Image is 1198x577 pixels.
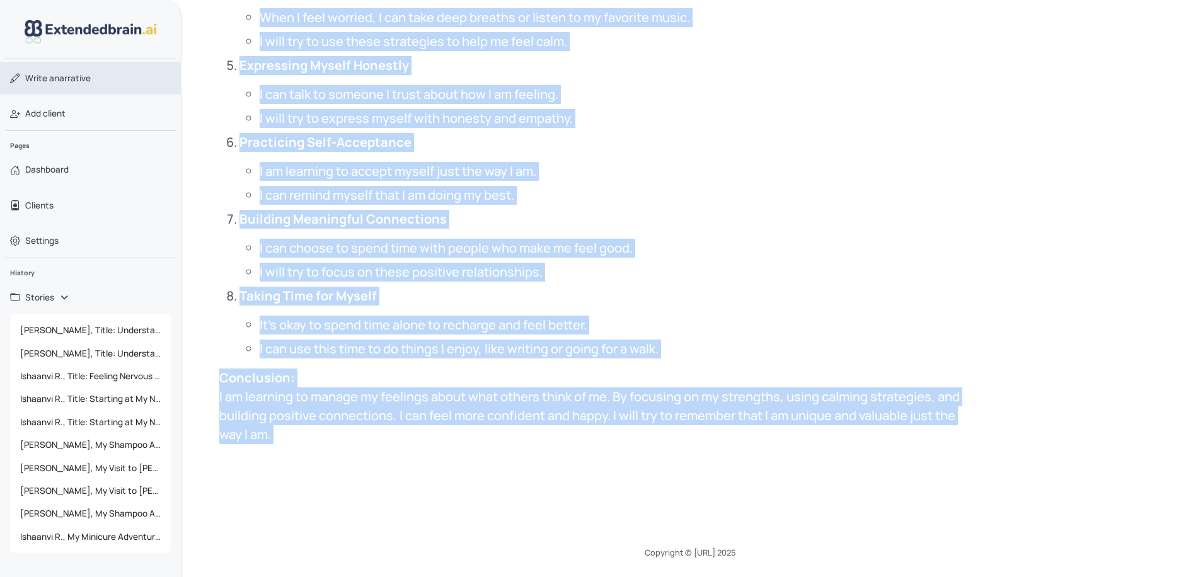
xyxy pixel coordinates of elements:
span: narrative [25,72,91,84]
img: logo [25,20,157,43]
span: [PERSON_NAME], My Shampoo Adventure at [PERSON_NAME] [15,502,166,525]
strong: Building Meaningful Connections [239,210,447,227]
span: Dashboard [25,163,69,176]
span: [PERSON_NAME], My Visit to [PERSON_NAME] for a Detangling Service [15,479,166,502]
a: [PERSON_NAME], My Visit to [PERSON_NAME] for a Detangling Service [10,457,171,479]
span: Settings [25,234,59,247]
a: Ishaanvi R., Title: Starting at My New School [10,387,171,410]
a: Ishaanvi R., Title: Starting at My New School [10,411,171,433]
li: I am learning to accept myself just the way I am. [260,162,961,181]
li: I will try to use these strategies to help me feel calm. [260,32,961,51]
span: Ishaanvi R., Title: Starting at My New School [15,411,166,433]
a: [PERSON_NAME], My Shampoo Adventure at [PERSON_NAME] [10,502,171,525]
span: Write a [25,72,54,84]
strong: Practicing Self-Acceptance [239,134,412,151]
span: [PERSON_NAME], My Shampoo Adventure at [PERSON_NAME] [15,433,166,456]
li: When I feel worried, I can take deep breaths or listen to my favorite music. [260,8,961,27]
a: [PERSON_NAME], Title: Understanding My Feelings About What Others Think [10,342,171,365]
span: Stories [25,291,54,304]
a: Ishaanvi R., Title: Feeling Nervous Before My Presentation [10,365,171,387]
strong: Taking Time for Myself [239,287,377,304]
a: Ishaanvi R., My Minicure Adventure at [PERSON_NAME] [10,525,171,548]
a: [PERSON_NAME], Title: Understanding My Feelings About What Others Think [10,319,171,341]
span: Ishaanvi R., My Minicure Adventure at [PERSON_NAME] [15,525,166,548]
li: I will try to express myself with honesty and empathy. [260,109,961,128]
li: I can remind myself that I am doing my best. [260,186,961,205]
span: Copyright © [URL] 2025 [645,547,735,558]
span: [PERSON_NAME], My Visit to [PERSON_NAME] for a Detangling Service [15,457,166,479]
strong: Conclusion: [219,369,295,386]
li: I can choose to spend time with people who make me feel good. [260,239,961,258]
span: [PERSON_NAME], Title: Understanding My Feelings About What Others Think [15,319,166,341]
a: [PERSON_NAME], My Shampoo Adventure at [PERSON_NAME] [10,433,171,456]
span: Clients [25,199,54,212]
li: I will try to focus on these positive relationships. [260,263,961,282]
span: Add client [25,107,66,120]
li: It's okay to spend time alone to recharge and feel better. [260,316,961,334]
strong: Expressing Myself Honestly [239,57,409,74]
span: Ishaanvi R., Title: Feeling Nervous Before My Presentation [15,365,166,387]
p: I am learning to manage my feelings about what others think of me. By focusing on my strengths, u... [219,368,961,444]
span: [PERSON_NAME], Title: Understanding My Feelings About What Others Think [15,342,166,365]
li: I can talk to someone I trust about how I am feeling. [260,85,961,104]
a: [PERSON_NAME], My Visit to [PERSON_NAME] for a Detangling Service [10,479,171,502]
li: I can use this time to do things I enjoy, like writing or going for a walk. [260,340,961,358]
span: Ishaanvi R., Title: Starting at My New School [15,387,166,410]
